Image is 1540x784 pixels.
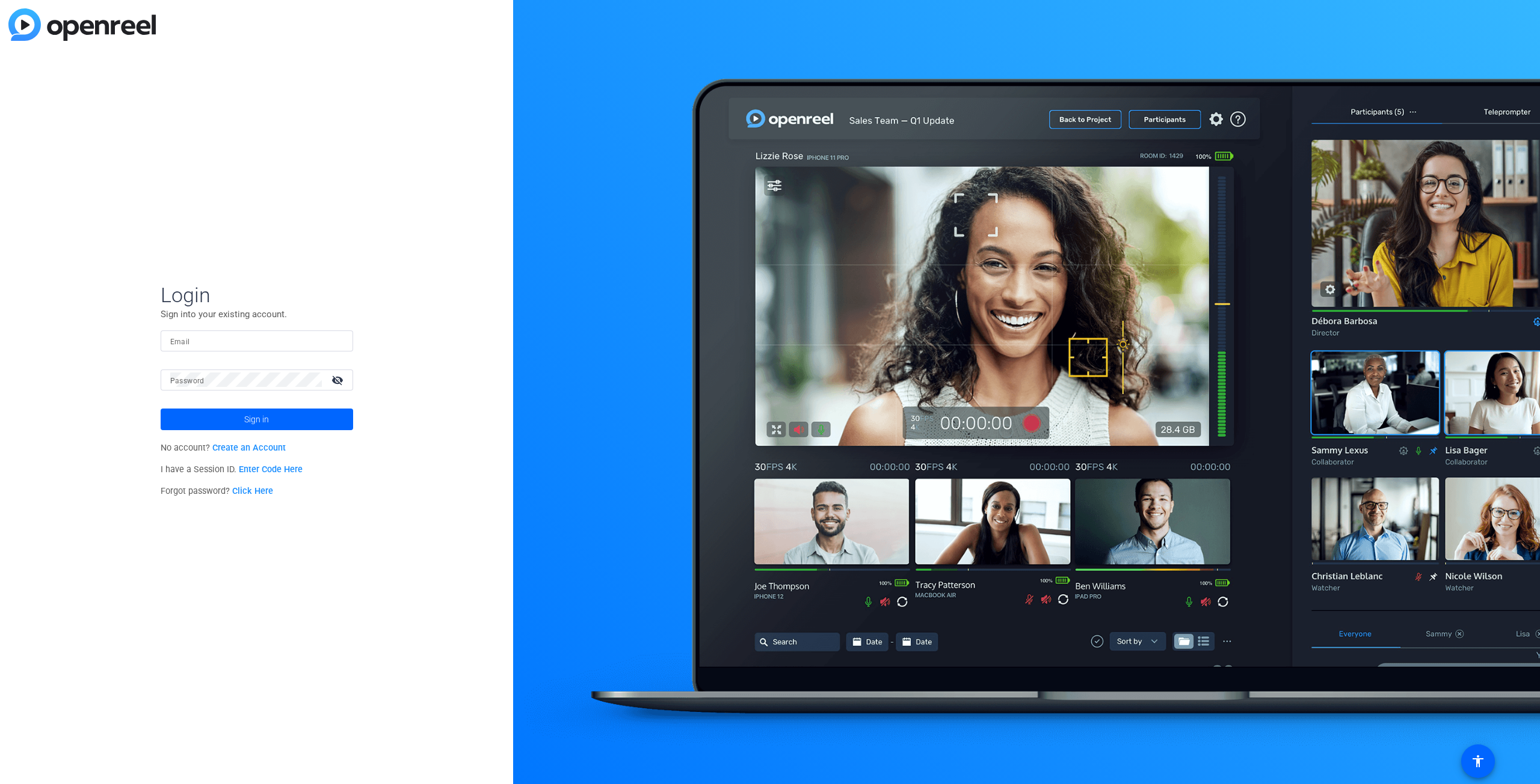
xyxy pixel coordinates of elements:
a: Create an Account [212,443,286,453]
a: Click Here [232,486,273,496]
p: Sign into your existing account. [161,308,353,321]
a: Enter Code Here [239,464,303,475]
span: I have a Session ID. [161,464,303,475]
input: Enter Email Address [170,333,343,348]
span: No account? [161,443,286,453]
span: Forgot password? [161,486,274,496]
span: Sign in [244,404,269,434]
mat-icon: accessibility [1471,754,1485,768]
span: Login [161,282,353,308]
mat-label: Email [170,338,190,346]
mat-icon: visibility_off [324,371,353,389]
mat-label: Password [170,377,205,385]
img: blue-gradient.svg [8,8,156,41]
button: Sign in [161,409,353,430]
